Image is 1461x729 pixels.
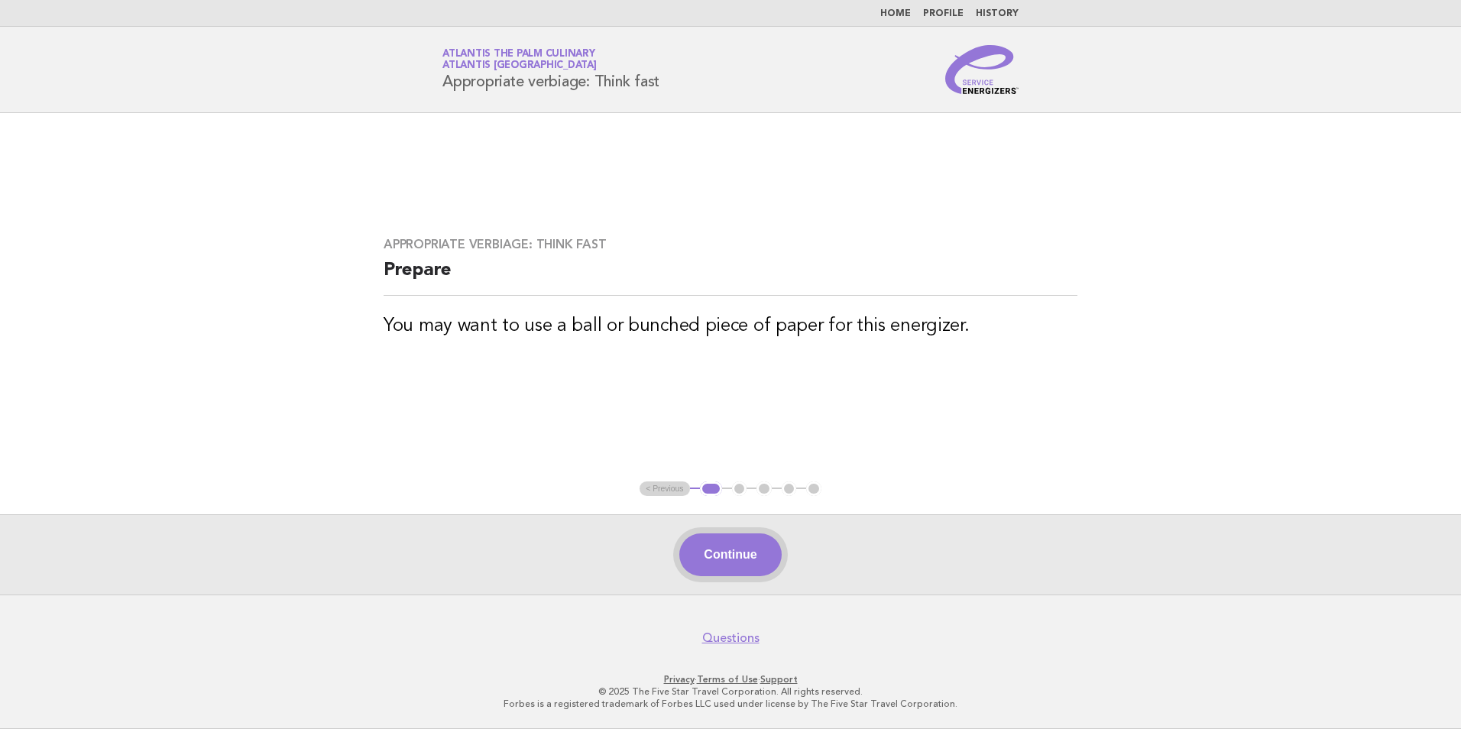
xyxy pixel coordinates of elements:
[880,9,911,18] a: Home
[679,533,781,576] button: Continue
[760,674,798,685] a: Support
[664,674,695,685] a: Privacy
[442,50,659,89] h1: Appropriate verbiage: Think fast
[442,49,597,70] a: Atlantis The Palm CulinaryAtlantis [GEOGRAPHIC_DATA]
[263,685,1198,698] p: © 2025 The Five Star Travel Corporation. All rights reserved.
[384,237,1077,252] h3: Appropriate verbiage: Think fast
[700,481,722,497] button: 1
[976,9,1019,18] a: History
[263,673,1198,685] p: · ·
[263,698,1198,710] p: Forbes is a registered trademark of Forbes LLC used under license by The Five Star Travel Corpora...
[702,630,760,646] a: Questions
[923,9,964,18] a: Profile
[384,314,1077,339] h3: You may want to use a ball or bunched piece of paper for this energizer.
[697,674,758,685] a: Terms of Use
[442,61,597,71] span: Atlantis [GEOGRAPHIC_DATA]
[384,258,1077,296] h2: Prepare
[945,45,1019,94] img: Service Energizers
